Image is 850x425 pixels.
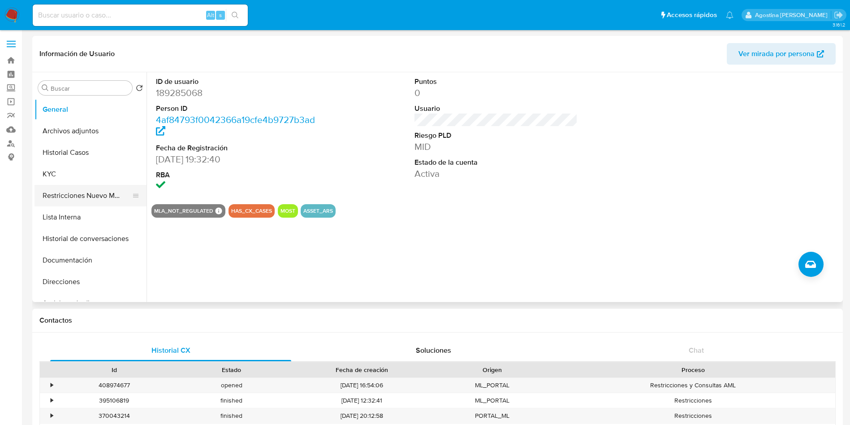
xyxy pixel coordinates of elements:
span: s [219,11,222,19]
button: search-icon [226,9,244,22]
span: Alt [207,11,214,19]
button: Ver mirada por persona [727,43,836,65]
a: Salir [834,10,843,20]
input: Buscar usuario o caso... [33,9,248,21]
button: Anticipos de dinero [35,293,147,314]
div: [DATE] 12:32:41 [290,393,434,408]
div: 395106819 [56,393,173,408]
dt: Fecha de Registración [156,143,319,153]
button: Restricciones Nuevo Mundo [35,185,139,206]
button: Archivos adjuntos [35,120,147,142]
button: Lista Interna [35,206,147,228]
button: Volver al orden por defecto [136,84,143,94]
div: Origen [440,365,545,374]
div: Restricciones y Consultas AML [551,378,835,393]
button: Buscar [42,84,49,92]
div: Restricciones [551,408,835,423]
span: Chat [689,345,704,355]
button: General [35,99,147,120]
h1: Contactos [39,316,836,325]
div: Id [62,365,167,374]
div: opened [173,378,290,393]
div: Restricciones [551,393,835,408]
div: • [51,381,53,390]
div: • [51,396,53,405]
dt: Usuario [414,104,578,114]
dt: Riesgo PLD [414,131,578,140]
div: 408974677 [56,378,173,393]
div: finished [173,393,290,408]
div: [DATE] 20:12:58 [290,408,434,423]
dt: Person ID [156,104,319,114]
button: Direcciones [35,271,147,293]
div: ML_PORTAL [434,393,551,408]
button: Documentación [35,250,147,271]
input: Buscar [51,84,129,92]
div: [DATE] 16:54:06 [290,378,434,393]
button: Historial Casos [35,142,147,163]
div: Fecha de creación [297,365,427,374]
dt: ID de usuario [156,77,319,87]
dt: Puntos [414,77,578,87]
div: finished [173,408,290,423]
span: Soluciones [416,345,451,355]
dd: 0 [414,87,578,99]
div: Estado [179,365,284,374]
button: Historial de conversaciones [35,228,147,250]
dt: Estado de la cuenta [414,158,578,167]
p: agostina.faruolo@mercadolibre.com [755,11,831,19]
dt: RBA [156,170,319,180]
div: ML_PORTAL [434,378,551,393]
h1: Información de Usuario [39,49,115,58]
div: PORTAL_ML [434,408,551,423]
span: Ver mirada por persona [738,43,815,65]
span: Accesos rápidos [667,10,717,20]
button: KYC [35,163,147,185]
dd: Activa [414,167,578,180]
dd: [DATE] 19:32:40 [156,153,319,166]
span: Historial CX [151,345,190,355]
dd: MID [414,140,578,153]
div: Proceso [557,365,829,374]
div: • [51,412,53,420]
a: 4af84793f0042366a19cfe4b9727b3ad [156,113,315,139]
dd: 189285068 [156,87,319,99]
div: 370043214 [56,408,173,423]
a: Notificaciones [726,11,734,19]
